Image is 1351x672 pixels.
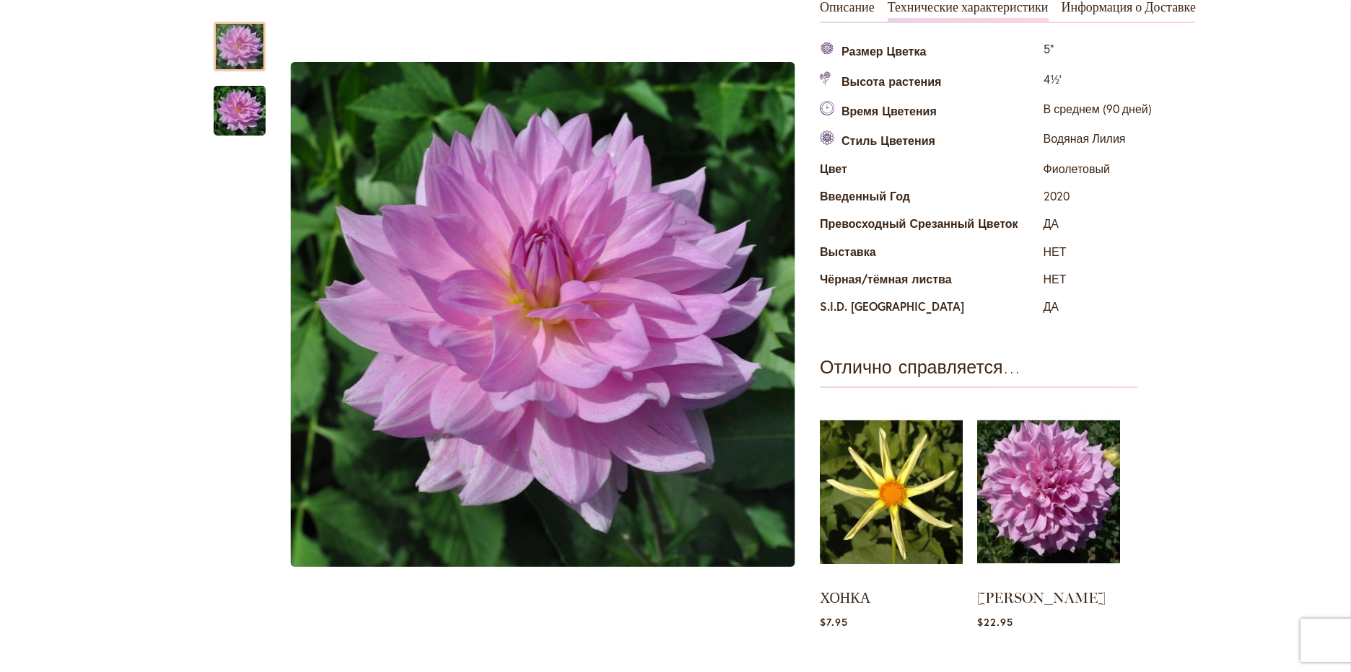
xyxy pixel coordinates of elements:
[1040,185,1155,212] td: 2020
[841,103,937,118] ya-tr-span: Время Цветения
[977,589,1106,606] a: [PERSON_NAME]
[820,271,952,286] ya-tr-span: Чёрная/тёмная листва
[214,7,280,71] div: МЕЧТЫ О ЕДИНОРОГЕ
[1040,37,1155,67] td: 5"
[280,7,805,622] div: МЕЧТЫ О ЕДИНОРОГЕМЕЧТЫ О ЕДИНОРОГЕ
[1040,268,1155,295] td: НЕТ
[1040,67,1155,97] td: 4½'
[1062,1,1196,22] a: Информация о Доставке
[280,7,872,622] div: Изображения продуктов
[1044,244,1067,259] ya-tr-span: НЕТ
[888,1,1049,22] a: Технические характеристики
[1040,295,1155,322] td: ДА
[977,402,1120,581] img: ВЕРА СЕЙФАНГ
[820,244,876,259] ya-tr-span: Выставка
[820,188,910,203] ya-tr-span: Введенный Год
[820,1,1137,322] div: Подробная Информация О продукте
[1044,161,1110,176] ya-tr-span: Фиолетовый
[820,402,963,581] img: ХОНКА
[841,133,935,148] ya-tr-span: Стиль Цветения
[820,299,964,314] ya-tr-span: S.I.D. [GEOGRAPHIC_DATA]
[214,85,266,137] img: МЕЧТЫ О ЕДИНОРОГЕ
[1044,101,1152,116] ya-tr-span: В среднем (90 дней)
[820,216,1018,231] ya-tr-span: Превосходный Срезанный Цветок
[820,1,875,22] a: Описание
[841,74,941,89] ya-tr-span: Высота растения
[291,62,795,567] img: МЕЧТЫ О ЕДИНОРОГЕ
[820,589,870,606] a: ХОНКА
[280,7,805,622] div: МЕЧТЫ О ЕДИНОРОГЕ
[820,615,848,629] span: $7.95
[820,161,847,176] ya-tr-span: Цвет
[977,615,1013,629] span: $22.95
[1044,131,1126,146] ya-tr-span: Водяная Лилия
[214,71,266,136] div: МЕЧТЫ О ЕДИНОРОГЕ
[1044,216,1059,231] ya-tr-span: ДА
[841,43,926,58] ya-tr-span: Размер Цветка
[820,356,1020,384] ya-tr-span: Отлично справляется...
